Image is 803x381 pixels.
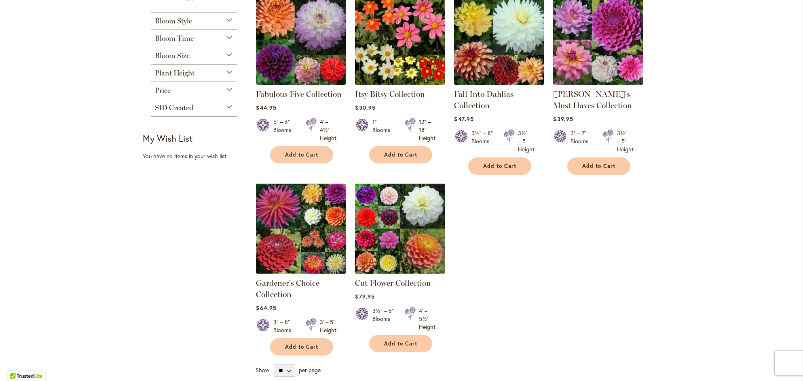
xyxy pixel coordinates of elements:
[355,79,445,86] a: Itsy Bitsy Collection
[355,104,375,111] span: $30.95
[369,335,432,352] button: Add to Cart
[567,157,630,175] button: Add to Cart
[553,115,573,123] span: $39.95
[384,340,417,347] span: Add to Cart
[256,79,346,86] a: Fabulous Five Collection
[285,151,318,158] span: Add to Cart
[454,79,544,86] a: Fall Into Dahlias Collection
[372,307,395,331] div: 3½" – 6" Blooms
[355,293,374,300] span: $79.95
[553,89,632,110] a: [PERSON_NAME]'s Must Haves Collection
[155,69,194,77] span: Plant Height
[273,318,296,334] div: 3" – 8" Blooms
[582,163,615,170] span: Add to Cart
[254,181,349,276] img: Gardener's Choice Collection
[299,366,321,374] span: per page
[419,118,435,142] div: 12" – 18" Height
[143,132,192,144] strong: My Wish List
[471,129,494,153] div: 3½" – 8" Blooms
[419,307,435,331] div: 4' – 5½' Height
[372,118,395,142] div: 1" Blooms
[454,115,473,123] span: $47.95
[256,304,276,312] span: $64.95
[6,352,29,375] iframe: Launch Accessibility Center
[270,146,333,163] button: Add to Cart
[155,17,192,25] span: Bloom Style
[320,118,336,142] div: 4' – 4½' Height
[155,51,190,60] span: Bloom Size
[355,278,431,288] a: Cut Flower Collection
[518,129,535,153] div: 3½' – 5' Height
[454,89,513,110] a: Fall Into Dahlias Collection
[256,268,346,275] a: Gardener's Choice Collection
[155,34,194,43] span: Bloom Time
[355,268,445,275] a: CUT FLOWER COLLECTION
[155,103,193,112] span: SID Created
[155,86,171,95] span: Price
[355,89,425,99] a: Itsy Bitsy Collection
[256,89,342,99] a: Fabulous Five Collection
[285,343,318,350] span: Add to Cart
[256,366,269,374] span: Show
[483,163,516,170] span: Add to Cart
[143,152,251,160] div: You have no items in your wish list.
[369,146,432,163] button: Add to Cart
[553,79,643,86] a: Heather's Must Haves Collection
[384,151,417,158] span: Add to Cart
[273,118,296,142] div: 5" – 6" Blooms
[256,278,319,299] a: Gardener's Choice Collection
[256,104,276,111] span: $44.95
[571,129,593,153] div: 3" – 7" Blooms
[270,338,333,356] button: Add to Cart
[617,129,634,153] div: 3½' – 5' Height
[320,318,336,334] div: 3' – 5' Height
[355,184,445,274] img: CUT FLOWER COLLECTION
[468,157,531,175] button: Add to Cart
